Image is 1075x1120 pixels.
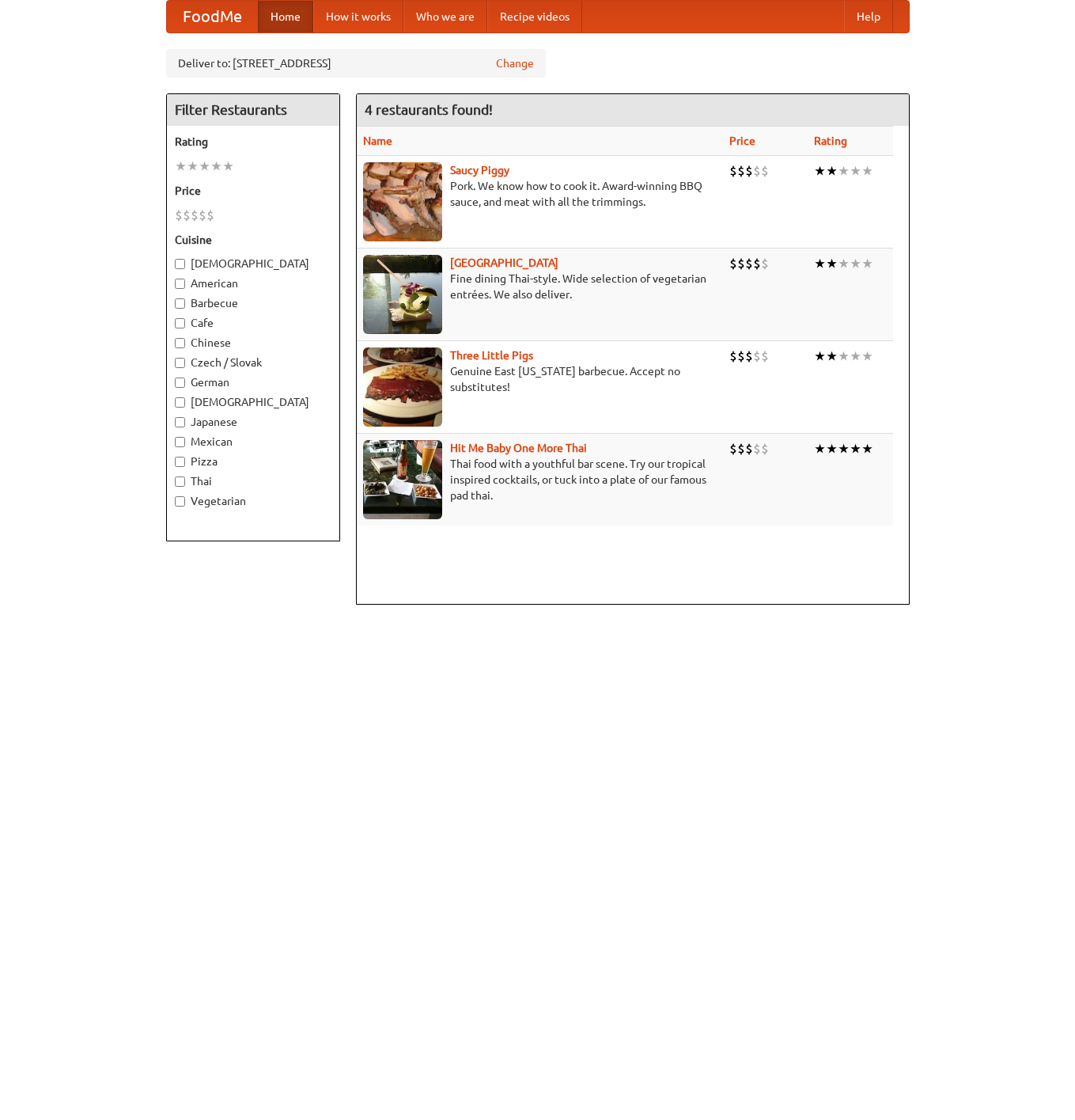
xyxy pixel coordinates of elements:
[737,440,745,457] li: $
[363,440,442,519] img: babythai.jpg
[175,434,331,450] label: Mexican
[175,259,185,269] input: [DEMOGRAPHIC_DATA]
[729,255,737,272] li: $
[363,178,717,210] p: Pork. We know how to cook it. Award-winning BBQ sauce, and meat with all the trimmings.
[187,158,199,175] li: ★
[175,256,331,271] label: [DEMOGRAPHIC_DATA]
[753,162,761,180] li: $
[826,440,838,457] li: ★
[175,493,331,509] label: Vegetarian
[175,394,331,410] label: [DEMOGRAPHIC_DATA]
[814,255,826,272] li: ★
[737,347,745,365] li: $
[166,49,546,78] div: Deliver to: [STREET_ADDRESS]
[175,355,331,370] label: Czech / Slovak
[175,158,187,175] li: ★
[175,437,185,447] input: Mexican
[729,347,737,365] li: $
[175,338,185,348] input: Chinese
[258,1,313,32] a: Home
[838,347,850,365] li: ★
[175,454,331,469] label: Pizza
[838,162,850,180] li: ★
[737,255,745,272] li: $
[745,162,753,180] li: $
[450,164,509,177] a: Saucy Piggy
[814,440,826,457] li: ★
[753,255,761,272] li: $
[210,158,222,175] li: ★
[167,94,339,126] h4: Filter Restaurants
[363,135,392,147] a: Name
[450,349,533,362] a: Three Little Pigs
[729,135,755,147] a: Price
[199,207,206,224] li: $
[206,207,214,224] li: $
[175,315,331,331] label: Cafe
[861,347,873,365] li: ★
[175,473,331,489] label: Thai
[729,162,737,180] li: $
[838,440,850,457] li: ★
[861,440,873,457] li: ★
[175,414,331,430] label: Japanese
[175,134,331,150] h5: Rating
[814,135,847,147] a: Rating
[175,335,331,351] label: Chinese
[365,102,493,117] ng-pluralize: 4 restaurants found!
[450,442,587,454] a: Hit Me Baby One More Thai
[363,255,442,334] img: satay.jpg
[753,347,761,365] li: $
[761,255,769,272] li: $
[487,1,582,32] a: Recipe videos
[761,162,769,180] li: $
[761,440,769,457] li: $
[175,476,185,487] input: Thai
[844,1,893,32] a: Help
[761,347,769,365] li: $
[826,255,838,272] li: ★
[861,255,873,272] li: ★
[199,158,210,175] li: ★
[175,183,331,199] h5: Price
[175,397,185,408] input: [DEMOGRAPHIC_DATA]
[175,457,185,467] input: Pizza
[850,255,861,272] li: ★
[850,162,861,180] li: ★
[175,374,331,390] label: German
[191,207,199,224] li: $
[850,347,861,365] li: ★
[826,347,838,365] li: ★
[861,162,873,180] li: ★
[814,162,826,180] li: ★
[175,378,185,388] input: German
[737,162,745,180] li: $
[496,55,534,71] a: Change
[175,207,183,224] li: $
[175,275,331,291] label: American
[745,440,753,457] li: $
[222,158,234,175] li: ★
[729,440,737,457] li: $
[175,279,185,289] input: American
[175,318,185,328] input: Cafe
[753,440,761,457] li: $
[313,1,403,32] a: How it works
[363,271,717,302] p: Fine dining Thai-style. Wide selection of vegetarian entrées. We also deliver.
[363,347,442,427] img: littlepigs.jpg
[745,255,753,272] li: $
[167,1,258,32] a: FoodMe
[363,162,442,241] img: saucy.jpg
[403,1,487,32] a: Who we are
[183,207,191,224] li: $
[175,496,185,507] input: Vegetarian
[175,298,185,309] input: Barbecue
[175,232,331,248] h5: Cuisine
[175,358,185,368] input: Czech / Slovak
[175,295,331,311] label: Barbecue
[826,162,838,180] li: ★
[363,363,717,395] p: Genuine East [US_STATE] barbecue. Accept no substitutes!
[814,347,826,365] li: ★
